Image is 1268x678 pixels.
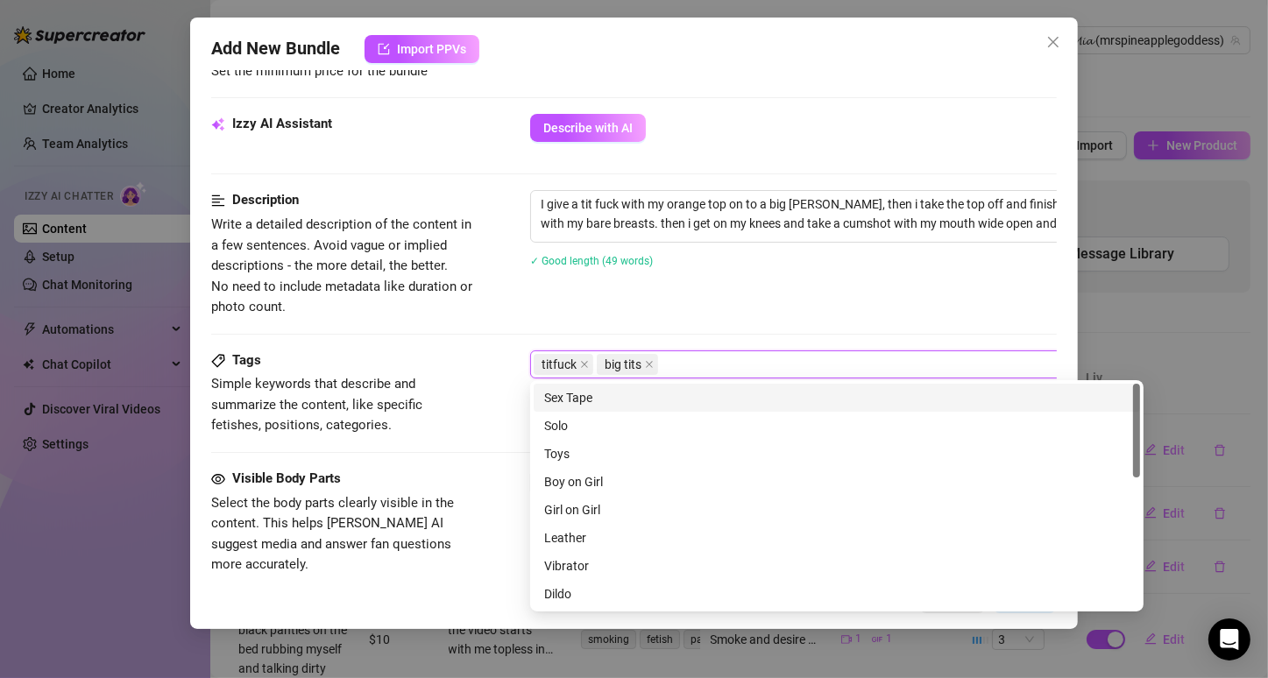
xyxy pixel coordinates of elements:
strong: Visible Body Parts [232,470,341,486]
div: Solo [544,416,1130,435]
div: Leather [534,524,1140,552]
button: Close [1039,28,1067,56]
div: Leather [544,528,1130,547]
div: Sex Tape [534,384,1140,412]
span: Write a detailed description of the content in a few sentences. Avoid vague or implied descriptio... [211,216,472,314]
div: Girl on Girl [544,500,1130,519]
span: align-left [211,190,225,211]
div: Vibrator [534,552,1140,580]
strong: Tags [232,352,261,368]
span: Simple keywords that describe and summarize the content, like specific fetishes, positions, categ... [211,376,422,433]
span: close [645,360,654,369]
strong: Description [232,192,299,208]
div: Dildo [544,584,1130,604]
span: big tits [597,354,658,375]
div: Boy on Girl [544,472,1130,491]
div: Vibrator [544,556,1130,576]
span: Import PPVs [397,42,466,56]
span: tag [211,354,225,368]
span: Add New Bundle [211,35,340,63]
span: titfuck [534,354,593,375]
span: Select the body parts clearly visible in the content. This helps [PERSON_NAME] AI suggest media a... [211,495,454,573]
button: Import PPVs [365,35,479,63]
div: Sex Tape [544,388,1130,407]
div: Toys [534,440,1140,468]
div: Toys [544,444,1130,463]
span: Set the minimum price for the bundle [211,63,428,79]
span: Close [1039,35,1067,49]
div: Solo [534,412,1140,440]
span: ✓ Good length (49 words) [530,255,653,267]
div: Open Intercom Messenger [1208,618,1250,660]
strong: Izzy AI Assistant [232,116,332,131]
span: big tits [605,355,641,374]
textarea: I give a tit fuck with my orange top on to a big [PERSON_NAME], then i take the top off and finis... [531,191,1143,237]
span: close [1046,35,1060,49]
div: Boy on Girl [534,468,1140,496]
div: Girl on Girl [534,496,1140,524]
span: import [378,43,390,55]
span: eye [211,472,225,486]
div: Dildo [534,580,1140,608]
button: Describe with AI [530,114,646,142]
span: close [580,360,589,369]
span: titfuck [542,355,577,374]
span: Describe with AI [543,121,633,135]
